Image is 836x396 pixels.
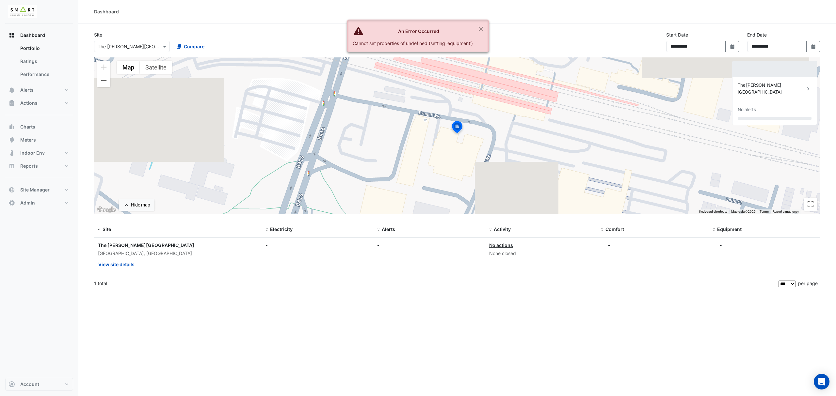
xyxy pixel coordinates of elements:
span: Map data ©2025 [731,210,756,213]
fa-icon: Select Date [730,44,735,49]
div: 1 total [94,275,777,292]
div: The [PERSON_NAME][GEOGRAPHIC_DATA] [738,82,805,96]
app-icon: Site Manager [8,187,15,193]
a: Open this area in Google Maps (opens a new window) [96,206,117,214]
span: Equipment [717,226,742,232]
app-icon: Reports [8,163,15,169]
span: Alerts [20,87,34,93]
button: Alerts [5,84,73,97]
img: Company Logo [8,5,37,18]
button: View site details [98,259,135,270]
button: Close [474,20,489,38]
div: Dashboard [5,42,73,84]
div: No alerts [738,106,756,113]
app-icon: Meters [8,137,15,143]
div: Open Intercom Messenger [814,374,829,389]
button: Meters [5,133,73,146]
button: Charts [5,120,73,133]
span: Site [103,226,111,232]
div: Dashboard [94,8,119,15]
strong: An Error Occurred [398,28,439,34]
span: Electricity [270,226,293,232]
app-icon: Dashboard [8,32,15,38]
span: Comfort [605,226,624,232]
button: Show street map [117,61,140,74]
img: site-pin-selected.svg [450,120,464,136]
button: Compare [172,41,209,52]
label: Start Date [666,31,688,38]
button: Zoom out [97,74,110,87]
a: Terms [760,210,769,213]
app-icon: Charts [8,124,15,130]
a: Report a map error [773,210,799,213]
span: Site Manager [20,187,50,193]
span: Meters [20,137,36,143]
div: The [PERSON_NAME][GEOGRAPHIC_DATA] [98,242,258,249]
span: Reports [20,163,38,169]
fa-icon: Select Date [811,44,816,49]
div: - [265,242,369,249]
span: per page [798,281,818,286]
span: Actions [20,100,38,106]
button: Toggle fullscreen view [804,198,817,211]
label: Site [94,31,102,38]
a: Performance [15,68,73,81]
div: - [720,242,722,249]
div: - [608,242,610,249]
span: Account [20,381,39,388]
button: Show satellite imagery [140,61,172,74]
img: Google [96,206,117,214]
button: Indoor Env [5,146,73,160]
button: Zoom in [97,61,110,74]
button: Keyboard shortcuts [699,209,727,214]
a: Ratings [15,55,73,68]
div: - [377,242,481,249]
button: Account [5,378,73,391]
button: Hide map [119,199,154,211]
span: Admin [20,200,35,206]
div: [GEOGRAPHIC_DATA], [GEOGRAPHIC_DATA] [98,250,258,257]
span: Activity [494,226,511,232]
div: None closed [489,250,593,257]
a: Portfolio [15,42,73,55]
app-icon: Alerts [8,87,15,93]
app-icon: Actions [8,100,15,106]
span: Indoor Env [20,150,45,156]
div: Hide map [131,202,150,208]
button: Site Manager [5,183,73,196]
span: Dashboard [20,32,45,38]
app-icon: Admin [8,200,15,206]
button: Reports [5,160,73,173]
button: Actions [5,97,73,110]
label: End Date [747,31,767,38]
span: Compare [184,43,204,50]
span: Alerts [382,226,395,232]
div: Cannot set properties of undefined (setting 'equipment') [353,40,473,47]
a: No actions [489,242,513,248]
button: Admin [5,196,73,209]
button: Dashboard [5,29,73,42]
app-icon: Indoor Env [8,150,15,156]
span: Charts [20,124,35,130]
